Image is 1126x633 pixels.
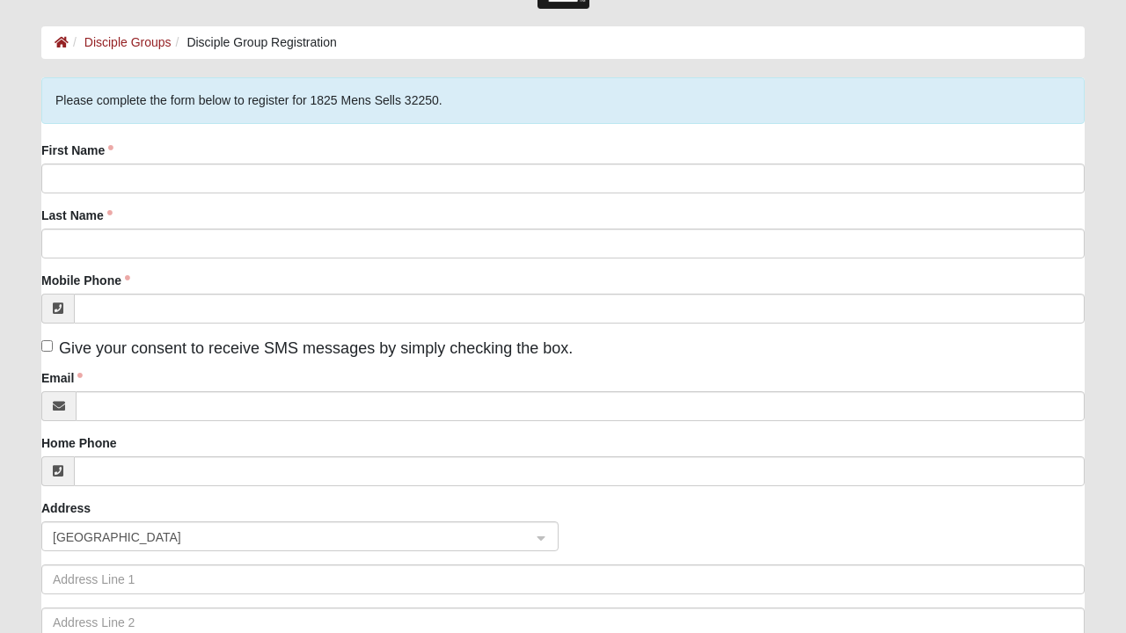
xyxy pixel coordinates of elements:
[41,434,117,452] label: Home Phone
[41,564,1085,594] input: Address Line 1
[41,207,113,224] label: Last Name
[41,272,130,289] label: Mobile Phone
[41,369,83,387] label: Email
[41,340,53,352] input: Give your consent to receive SMS messages by simply checking the box.
[41,142,113,159] label: First Name
[41,499,91,517] label: Address
[41,77,1085,124] div: Please complete the form below to register for 1825 Mens Sells 32250.
[53,527,515,547] span: United States
[84,35,172,49] a: Disciple Groups
[172,33,337,52] li: Disciple Group Registration
[59,339,573,357] span: Give your consent to receive SMS messages by simply checking the box.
